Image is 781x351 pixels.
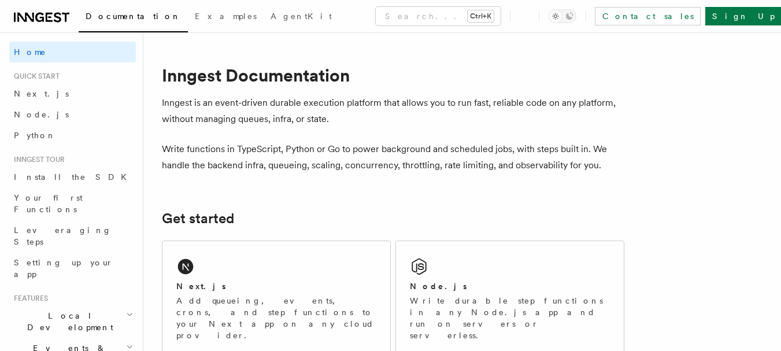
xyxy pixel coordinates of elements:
[162,65,624,86] h1: Inngest Documentation
[162,141,624,173] p: Write functions in TypeScript, Python or Go to power background and scheduled jobs, with steps bu...
[9,104,136,125] a: Node.js
[410,280,467,292] h2: Node.js
[14,46,46,58] span: Home
[14,258,113,279] span: Setting up your app
[264,3,339,31] a: AgentKit
[14,172,134,182] span: Install the SDK
[9,220,136,252] a: Leveraging Steps
[271,12,332,21] span: AgentKit
[9,310,126,333] span: Local Development
[9,83,136,104] a: Next.js
[188,3,264,31] a: Examples
[376,7,501,25] button: Search...Ctrl+K
[14,193,83,214] span: Your first Functions
[9,167,136,187] a: Install the SDK
[9,305,136,338] button: Local Development
[9,155,65,164] span: Inngest tour
[410,295,610,341] p: Write durable step functions in any Node.js app and run on servers or serverless.
[14,131,56,140] span: Python
[9,125,136,146] a: Python
[195,12,257,21] span: Examples
[9,42,136,62] a: Home
[14,110,69,119] span: Node.js
[79,3,188,32] a: Documentation
[468,10,494,22] kbd: Ctrl+K
[9,72,60,81] span: Quick start
[9,252,136,285] a: Setting up your app
[162,95,624,127] p: Inngest is an event-driven durable execution platform that allows you to run fast, reliable code ...
[14,89,69,98] span: Next.js
[595,7,701,25] a: Contact sales
[14,226,112,246] span: Leveraging Steps
[86,12,181,21] span: Documentation
[176,295,376,341] p: Add queueing, events, crons, and step functions to your Next app on any cloud provider.
[162,210,234,227] a: Get started
[549,9,576,23] button: Toggle dark mode
[176,280,226,292] h2: Next.js
[9,187,136,220] a: Your first Functions
[9,294,48,303] span: Features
